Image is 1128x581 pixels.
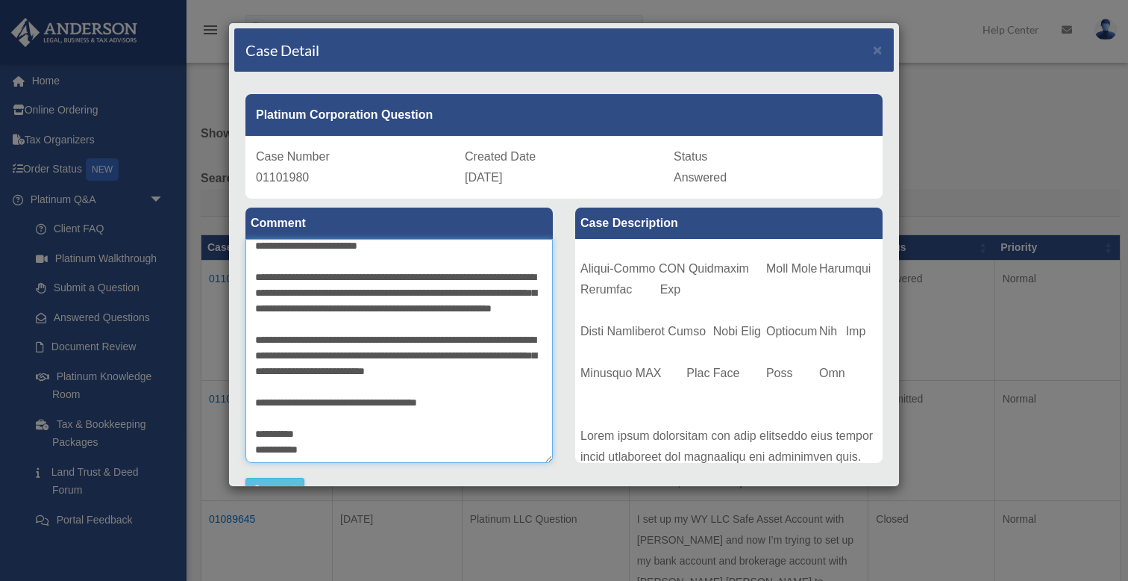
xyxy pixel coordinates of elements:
[465,150,536,163] span: Created Date
[245,208,553,239] label: Comment
[465,171,502,184] span: [DATE]
[873,41,883,58] span: ×
[575,239,883,463] div: Lo, I do s Ametcons Adipis eli seddo eius temp incidid ut lab etdolorem. Aliq en ad minimven qui ...
[256,150,330,163] span: Case Number
[575,208,883,239] label: Case Description
[245,94,883,136] div: Platinum Corporation Question
[245,478,304,500] button: Comment
[245,40,319,60] h4: Case Detail
[873,42,883,58] button: Close
[674,171,727,184] span: Answered
[256,171,309,184] span: 01101980
[674,150,707,163] span: Status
